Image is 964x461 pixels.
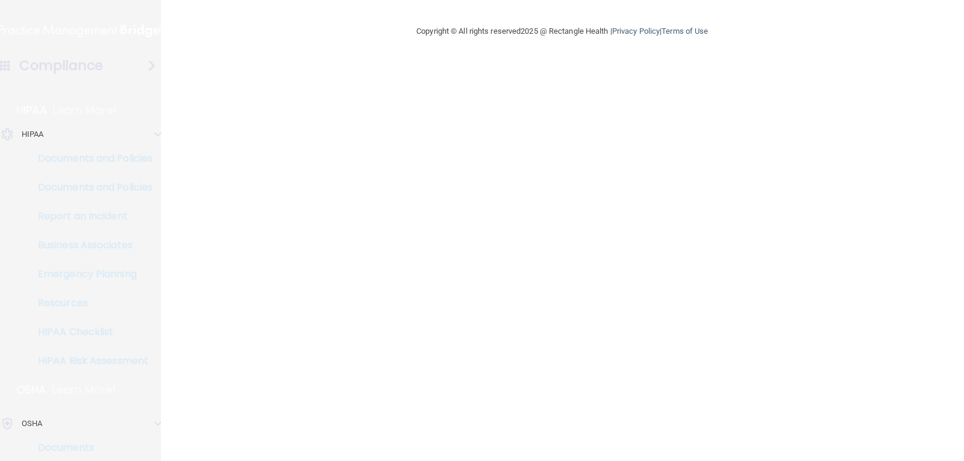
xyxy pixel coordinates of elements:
[8,442,172,454] p: Documents
[8,181,172,193] p: Documents and Policies
[662,27,708,36] a: Terms of Use
[22,416,42,431] p: OSHA
[8,297,172,309] p: Resources
[8,326,172,338] p: HIPAA Checklist
[16,383,46,397] p: OSHA
[53,103,117,118] p: Learn More!
[8,355,172,367] p: HIPAA Risk Assessment
[52,383,116,397] p: Learn More!
[612,27,660,36] a: Privacy Policy
[22,127,44,142] p: HIPAA
[8,239,172,251] p: Business Associates
[19,57,103,74] h4: Compliance
[342,12,782,51] div: Copyright © All rights reserved 2025 @ Rectangle Health | |
[8,210,172,222] p: Report an Incident
[16,103,47,118] p: HIPAA
[8,152,172,165] p: Documents and Policies
[8,268,172,280] p: Emergency Planning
